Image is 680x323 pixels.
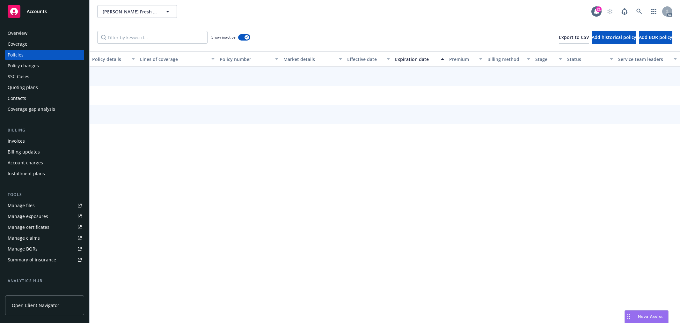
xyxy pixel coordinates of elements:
div: Policy changes [8,61,39,71]
a: Report a Bug [618,5,631,18]
a: Coverage gap analysis [5,104,84,114]
span: Add historical policy [592,34,636,40]
button: Policy details [90,51,137,67]
div: Overview [8,28,27,38]
a: Installment plans [5,169,84,179]
button: Policy number [217,51,281,67]
div: Analytics hub [5,278,84,284]
button: Premium [447,51,485,67]
button: Market details [281,51,345,67]
span: Accounts [27,9,47,14]
a: Coverage [5,39,84,49]
div: Manage files [8,200,35,211]
div: Manage BORs [8,244,38,254]
button: Lines of coverage [137,51,217,67]
div: Account charges [8,158,43,168]
div: Policies [8,50,24,60]
a: Switch app [647,5,660,18]
div: Service team leaders [618,56,670,63]
div: Manage certificates [8,222,49,232]
a: Account charges [5,158,84,168]
button: Service team leaders [616,51,679,67]
span: Export to CSV [559,34,589,40]
div: Lines of coverage [140,56,208,63]
button: Billing method [485,51,533,67]
span: Show inactive [211,34,236,40]
a: Manage certificates [5,222,84,232]
div: Stage [535,56,555,63]
button: Stage [533,51,565,67]
a: Policy changes [5,61,84,71]
button: Add BOR policy [639,31,672,44]
input: Filter by keyword... [97,31,208,44]
div: Drag to move [625,311,633,323]
span: [PERSON_NAME] Fresh Produce Company, Inc. [103,8,158,15]
button: Status [565,51,616,67]
a: Manage exposures [5,211,84,222]
a: Manage files [5,200,84,211]
div: Installment plans [8,169,45,179]
div: Summary of insurance [8,255,56,265]
a: Billing updates [5,147,84,157]
div: Coverage [8,39,27,49]
div: Manage claims [8,233,40,243]
div: Quoting plans [8,82,38,93]
div: 21 [596,6,602,12]
div: Market details [283,56,335,63]
a: SSC Cases [5,71,84,82]
a: Start snowing [603,5,616,18]
div: Expiration date [395,56,437,63]
div: Premium [449,56,475,63]
a: Accounts [5,3,84,20]
div: Billing [5,127,84,133]
button: Effective date [345,51,392,67]
a: Manage BORs [5,244,84,254]
span: Nova Assist [638,314,663,319]
div: Manage exposures [8,211,48,222]
a: Summary of insurance [5,255,84,265]
a: Policies [5,50,84,60]
div: Status [567,56,606,63]
div: Coverage gap analysis [8,104,55,114]
a: Search [633,5,646,18]
div: Policy number [220,56,271,63]
button: [PERSON_NAME] Fresh Produce Company, Inc. [97,5,177,18]
a: Invoices [5,136,84,146]
div: SSC Cases [8,71,29,82]
div: Invoices [8,136,25,146]
div: Billing updates [8,147,40,157]
button: Add historical policy [592,31,636,44]
div: Policy details [92,56,128,63]
span: Open Client Navigator [12,302,59,309]
div: Contacts [8,93,26,103]
button: Nova Assist [625,310,669,323]
a: Quoting plans [5,82,84,93]
a: Loss summary generator [5,287,84,297]
div: Tools [5,192,84,198]
a: Manage claims [5,233,84,243]
div: Billing method [487,56,523,63]
div: Effective date [347,56,383,63]
a: Contacts [5,93,84,103]
button: Export to CSV [559,31,589,44]
a: Overview [5,28,84,38]
button: Expiration date [392,51,447,67]
span: Add BOR policy [639,34,672,40]
div: Loss summary generator [8,287,61,297]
